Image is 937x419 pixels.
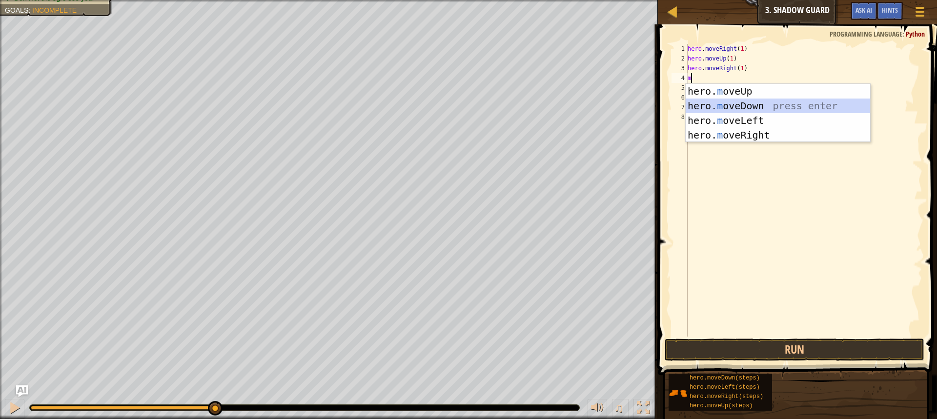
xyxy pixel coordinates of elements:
button: Toggle fullscreen [633,399,653,419]
button: ♫ [612,399,629,419]
span: Incomplete [32,6,77,14]
span: hero.moveDown(steps) [690,375,760,381]
span: Hints [882,5,898,15]
span: : [28,6,32,14]
button: Adjust volume [588,399,607,419]
div: 8 [672,112,688,122]
span: ♫ [614,400,624,415]
span: Goals [5,6,28,14]
button: Run [665,339,924,361]
button: Ctrl + P: Pause [5,399,24,419]
span: : [902,29,906,39]
div: 6 [672,93,688,102]
button: Show game menu [908,2,932,25]
span: hero.moveRight(steps) [690,393,763,400]
button: Ask AI [851,2,877,20]
span: Ask AI [856,5,872,15]
span: Programming language [830,29,902,39]
div: 1 [672,44,688,54]
div: 4 [672,73,688,83]
div: 7 [672,102,688,112]
span: hero.moveUp(steps) [690,402,753,409]
img: portrait.png [669,384,687,402]
div: 2 [672,54,688,63]
span: hero.moveLeft(steps) [690,384,760,391]
div: 3 [672,63,688,73]
button: Ask AI [16,385,28,397]
div: 5 [672,83,688,93]
span: Python [906,29,925,39]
